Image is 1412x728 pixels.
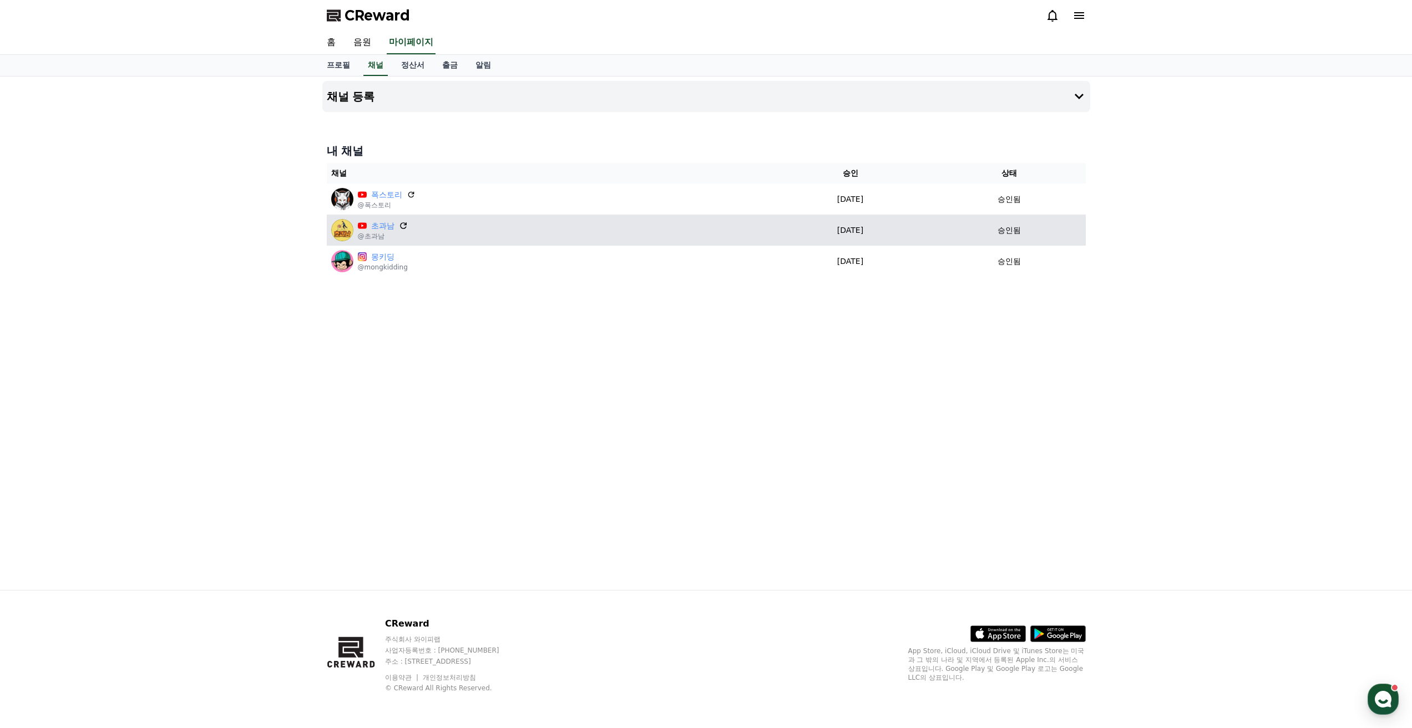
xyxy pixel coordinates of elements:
[998,256,1021,267] p: 승인됨
[371,220,394,232] a: 초과남
[327,90,375,103] h4: 채널 등록
[385,684,520,693] p: © CReward All Rights Reserved.
[772,225,929,236] p: [DATE]
[327,7,410,24] a: CReward
[171,368,185,377] span: 설정
[998,225,1021,236] p: 승인됨
[363,55,388,76] a: 채널
[767,163,934,184] th: 승인
[318,31,345,54] a: 홈
[371,189,402,201] a: 폭스토리
[772,256,929,267] p: [DATE]
[327,163,767,184] th: 채널
[102,369,115,378] span: 대화
[322,81,1090,112] button: 채널 등록
[933,163,1085,184] th: 상태
[385,657,520,666] p: 주소 : [STREET_ADDRESS]
[3,352,73,379] a: 홈
[467,55,500,76] a: 알림
[358,201,416,210] p: @폭스토리
[423,674,476,681] a: 개인정보처리방침
[392,55,433,76] a: 정산서
[908,646,1086,682] p: App Store, iCloud, iCloud Drive 및 iTunes Store는 미국과 그 밖의 나라 및 지역에서 등록된 Apple Inc.의 서비스 상표입니다. Goo...
[385,617,520,630] p: CReward
[998,194,1021,205] p: 승인됨
[358,232,408,241] p: @초과남
[433,55,467,76] a: 출금
[35,368,42,377] span: 홈
[331,188,353,210] img: 폭스토리
[331,250,353,272] img: 몽키딩
[327,143,1086,159] h4: 내 채널
[385,674,420,681] a: 이용약관
[345,31,380,54] a: 음원
[345,7,410,24] span: CReward
[385,646,520,655] p: 사업자등록번호 : [PHONE_NUMBER]
[358,263,408,272] p: @mongkidding
[387,31,436,54] a: 마이페이지
[318,55,359,76] a: 프로필
[331,219,353,241] img: 초과남
[772,194,929,205] p: [DATE]
[371,251,408,263] a: 몽키딩
[143,352,213,379] a: 설정
[73,352,143,379] a: 대화
[385,635,520,644] p: 주식회사 와이피랩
